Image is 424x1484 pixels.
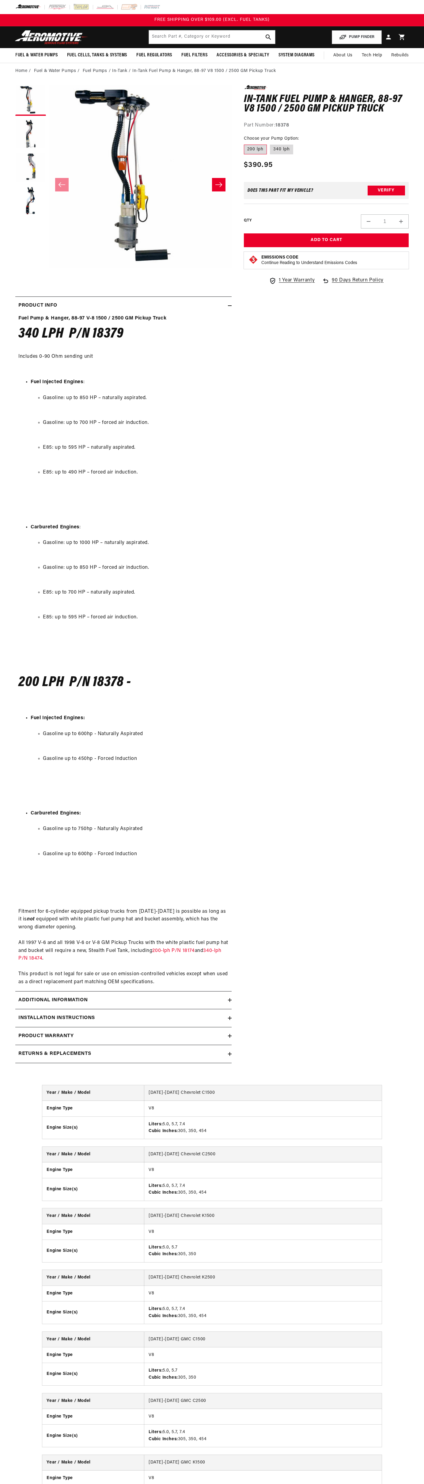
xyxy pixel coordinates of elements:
img: Aeromotive [13,30,90,44]
span: Fuel Regulators [136,52,172,59]
td: 5.0, 5.7, 7.4 305, 350, 454 [144,1178,382,1200]
li: E85: up to 490 HP – forced air induction. [43,469,229,477]
strong: Carbureted Engines [31,525,79,530]
td: [DATE]-[DATE] Chevrolet K2500 [144,1270,382,1286]
strong: Liters: [149,1368,163,1373]
p: Continue Reading to Understand Emissions Codes [261,260,357,266]
li: : [31,378,229,501]
span: Rebuilds [391,52,409,59]
strong: Liters: [149,1184,163,1188]
th: Year / Make / Model [42,1147,144,1162]
h2: Additional information [18,996,88,1004]
li: E85: up to 595 HP – forced air induction. [43,614,229,621]
li: Gasoline: up to 850 HP – forced air induction. [43,564,229,572]
button: Add to Cart [244,233,409,247]
a: About Us [329,48,357,63]
li: Gasoline: up to 700 HP – forced air induction. [43,419,229,427]
strong: Fuel Injected Engines [31,379,83,384]
button: Load image 3 in gallery view [15,153,46,183]
th: Engine Type [42,1347,144,1363]
strong: Cubic Inches: [149,1437,178,1441]
nav: breadcrumbs [15,68,409,74]
strong: Fuel Injected Engines: [31,716,85,720]
a: Home [15,68,27,74]
td: 5.0, 5.7, 7.4 305, 350, 454 [144,1301,382,1324]
span: 1 Year Warranty [279,277,315,285]
td: [DATE]-[DATE] Chevrolet C1500 [144,1085,382,1101]
th: Year / Make / Model [42,1455,144,1471]
span: Fuel Cells, Tanks & Systems [67,52,127,59]
summary: Accessories & Specialty [212,48,274,62]
td: V8 [144,1101,382,1116]
th: Engine Type [42,1224,144,1240]
th: Engine Size(s) [42,1363,144,1385]
span: System Diagrams [278,52,315,59]
td: V8 [144,1224,382,1240]
td: 5.0, 5.7 305, 350 [144,1240,382,1262]
span: $390.95 [244,160,273,171]
summary: Product Info [15,297,232,315]
td: 5.0, 5.7, 7.4 305, 350, 454 [144,1116,382,1139]
td: 5.0, 5.7, 7.4 305, 350, 454 [144,1425,382,1447]
button: Slide left [55,178,69,191]
td: V8 [144,1409,382,1425]
th: Engine Size(s) [42,1178,144,1200]
th: Engine Type [42,1409,144,1425]
h2: Product Info [18,302,57,310]
summary: Additional information [15,991,232,1009]
th: Year / Make / Model [42,1393,144,1409]
label: 200 lph [244,145,267,154]
h4: 340 LPH P/N 18379 [18,327,229,340]
button: Load image 4 in gallery view [15,186,46,217]
td: [DATE]-[DATE] GMC C2500 [144,1393,382,1409]
button: Load image 2 in gallery view [15,119,46,149]
strong: Liters: [149,1245,163,1250]
li: Gasoline: up to 850 HP – naturally aspirated. [43,394,229,402]
li: Gasoline up to 450hp - Forced Induction [43,755,229,763]
div: Part Number: [244,122,409,130]
p: Includes 0-90 Ohm sending unit [18,345,229,361]
summary: Returns & replacements [15,1045,232,1063]
button: Verify [368,186,405,195]
li: Gasoline up to 750hp - Naturally Aspirated [43,825,229,833]
summary: Installation Instructions [15,1009,232,1027]
a: Fuel & Water Pumps [34,68,76,74]
td: [DATE]-[DATE] GMC K1500 [144,1455,382,1471]
strong: Cubic Inches: [149,1129,178,1133]
summary: System Diagrams [274,48,319,62]
th: Year / Make / Model [42,1270,144,1286]
li: E85: up to 595 HP – naturally aspirated. [43,444,229,452]
strong: Liters: [149,1122,163,1127]
img: Emissions code [248,255,258,265]
th: Engine Size(s) [42,1425,144,1447]
td: V8 [144,1162,382,1178]
h1: In-Tank Fuel Pump & Hanger, 88-97 V8 1500 / 2500 GM Pickup Truck [244,95,409,114]
td: [DATE]-[DATE] GMC C1500 [144,1332,382,1347]
strong: Cubic Inches: [149,1252,178,1256]
li: : [31,523,229,647]
span: Accessories & Specialty [217,52,269,59]
button: PUMP FINDER [332,30,382,44]
th: Engine Type [42,1101,144,1116]
summary: Fuel Filters [177,48,212,62]
h2: Installation Instructions [18,1014,95,1022]
summary: Fuel Regulators [132,48,177,62]
p: Fitment for 6-cylinder equipped pickup trucks from [DATE]-[DATE] is possible as long as it is equ... [18,892,229,986]
th: Engine Size(s) [42,1301,144,1324]
summary: Fuel & Water Pumps [11,48,62,62]
th: Engine Type [42,1286,144,1301]
strong: 18378 [275,123,289,128]
a: 1 Year Warranty [269,277,315,285]
li: In-Tank Fuel Pump & Hanger, 88-97 V8 1500 / 2500 GM Pickup Truck [132,68,276,74]
h4: 200 LPH P/N 18378 - [18,676,229,689]
summary: Fuel Cells, Tanks & Systems [62,48,132,62]
th: Engine Size(s) [42,1116,144,1139]
span: FREE SHIPPING OVER $109.00 (EXCL. FUEL TANKS) [154,17,270,22]
button: Emissions CodeContinue Reading to Understand Emissions Codes [261,255,357,266]
strong: Liters: [149,1430,163,1434]
button: search button [262,30,275,44]
span: Fuel Filters [181,52,207,59]
li: Gasoline up to 600hp - Naturally Aspirated [43,730,229,738]
input: Search by Part Number, Category or Keyword [149,30,275,44]
strong: Cubic Inches: [149,1375,178,1380]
